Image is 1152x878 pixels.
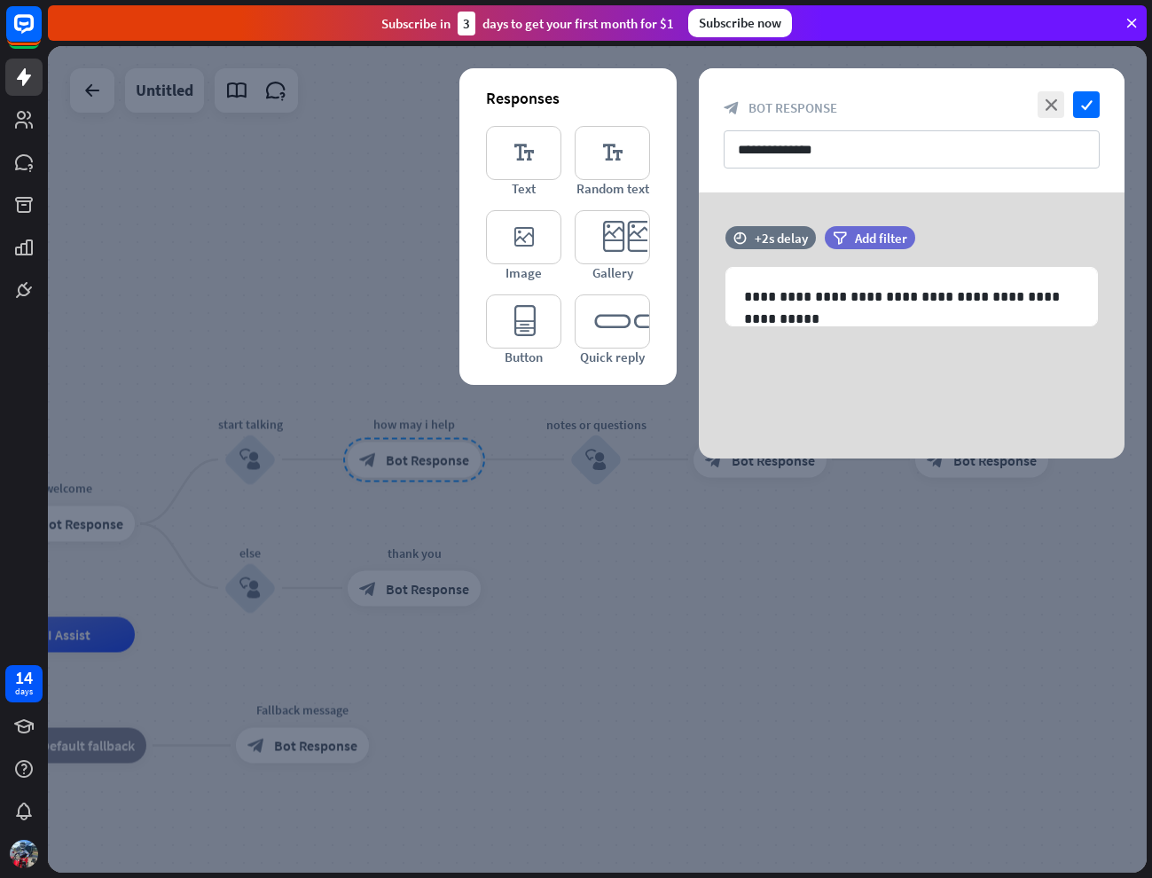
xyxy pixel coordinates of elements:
[15,670,33,686] div: 14
[14,7,67,60] button: Open LiveChat chat widget
[833,231,847,245] i: filter
[755,230,808,247] div: +2s delay
[1073,91,1100,118] i: check
[5,665,43,702] a: 14 days
[688,9,792,37] div: Subscribe now
[724,100,740,116] i: block_bot_response
[458,12,475,35] div: 3
[15,686,33,698] div: days
[748,99,837,116] span: Bot Response
[381,12,674,35] div: Subscribe in days to get your first month for $1
[733,231,747,244] i: time
[855,230,907,247] span: Add filter
[1038,91,1064,118] i: close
